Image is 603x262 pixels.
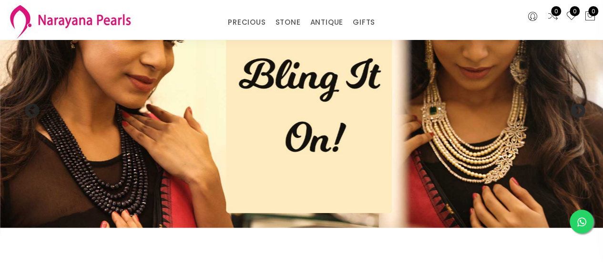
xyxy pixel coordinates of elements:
[24,103,33,113] button: Previous
[547,10,559,23] a: 0
[566,10,577,23] a: 0
[570,6,580,16] span: 0
[228,15,266,29] a: PRECIOUS
[275,15,300,29] a: STONE
[310,15,343,29] a: ANTIQUE
[584,10,596,23] button: 0
[588,6,598,16] span: 0
[353,15,375,29] a: GIFTS
[570,103,579,113] button: Next
[551,6,561,16] span: 0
